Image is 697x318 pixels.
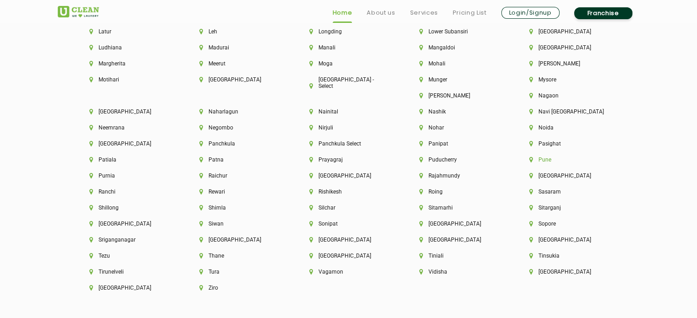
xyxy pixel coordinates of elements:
li: Sitamarhi [419,205,498,211]
li: Nagaon [529,92,608,99]
a: Services [410,7,438,18]
li: Panchkula [199,140,278,147]
li: Panipat [419,140,498,147]
li: Patna [199,156,278,163]
li: Tura [199,269,278,275]
a: About us [367,7,395,18]
li: Pune [529,156,608,163]
li: [PERSON_NAME] [419,92,498,99]
li: [GEOGRAPHIC_DATA] [529,172,608,179]
a: Login/Signup [501,7,560,19]
li: [GEOGRAPHIC_DATA] [419,221,498,227]
li: Naharlagun [199,108,278,115]
li: Rajahmundy [419,172,498,179]
li: [GEOGRAPHIC_DATA] [309,237,388,243]
li: Sitarganj [529,205,608,211]
li: Sriganganagar [89,237,168,243]
li: Sonipat [309,221,388,227]
li: Latur [89,28,168,35]
li: Puducherry [419,156,498,163]
li: Motihari [89,76,168,83]
li: [GEOGRAPHIC_DATA] [529,269,608,275]
li: Purnia [89,172,168,179]
li: Manali [309,44,388,51]
li: Sasaram [529,189,608,195]
li: Leh [199,28,278,35]
li: Tezu [89,253,168,259]
li: Tiniali [419,253,498,259]
li: Lower Subansiri [419,28,498,35]
li: Nainital [309,108,388,115]
li: [GEOGRAPHIC_DATA] [529,28,608,35]
li: [PERSON_NAME] [529,60,608,67]
li: Silchar [309,205,388,211]
a: Franchise [574,7,632,19]
li: Sopore [529,221,608,227]
li: Meerut [199,60,278,67]
li: Vidisha [419,269,498,275]
li: [GEOGRAPHIC_DATA] [89,140,168,147]
li: [GEOGRAPHIC_DATA] [199,237,278,243]
li: [GEOGRAPHIC_DATA] [199,76,278,83]
li: Moga [309,60,388,67]
a: Home [333,7,352,18]
li: [GEOGRAPHIC_DATA] [529,237,608,243]
li: Nirjuli [309,124,388,131]
li: Roing [419,189,498,195]
li: [GEOGRAPHIC_DATA] [529,44,608,51]
li: [GEOGRAPHIC_DATA] [309,253,388,259]
li: Negombo [199,124,278,131]
li: Thane [199,253,278,259]
li: Siwan [199,221,278,227]
li: Tirunelveli [89,269,168,275]
li: Rewari [199,189,278,195]
li: Shimla [199,205,278,211]
li: Nashik [419,108,498,115]
li: Madurai [199,44,278,51]
li: [GEOGRAPHIC_DATA] [309,172,388,179]
li: Ludhiana [89,44,168,51]
li: Munger [419,76,498,83]
li: [GEOGRAPHIC_DATA] [89,285,168,291]
li: Patiala [89,156,168,163]
li: Raichur [199,172,278,179]
li: Vagamon [309,269,388,275]
li: Mohali [419,60,498,67]
li: Longding [309,28,388,35]
li: [GEOGRAPHIC_DATA] [89,221,168,227]
li: Margherita [89,60,168,67]
li: Pasighat [529,140,608,147]
li: [GEOGRAPHIC_DATA] - Select [309,76,388,89]
img: UClean Laundry and Dry Cleaning [58,6,99,17]
li: [GEOGRAPHIC_DATA] [419,237,498,243]
li: Tinsukia [529,253,608,259]
a: Pricing List [453,7,487,18]
li: Navi [GEOGRAPHIC_DATA] [529,108,608,115]
li: Mysore [529,76,608,83]
li: Neemrana [89,124,168,131]
li: Prayagraj [309,156,388,163]
li: Ziro [199,285,278,291]
li: Ranchi [89,189,168,195]
li: Panchkula Select [309,140,388,147]
li: [GEOGRAPHIC_DATA] [89,108,168,115]
li: Noida [529,124,608,131]
li: Nohar [419,124,498,131]
li: Rishikesh [309,189,388,195]
li: Mangaldoi [419,44,498,51]
li: Shillong [89,205,168,211]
